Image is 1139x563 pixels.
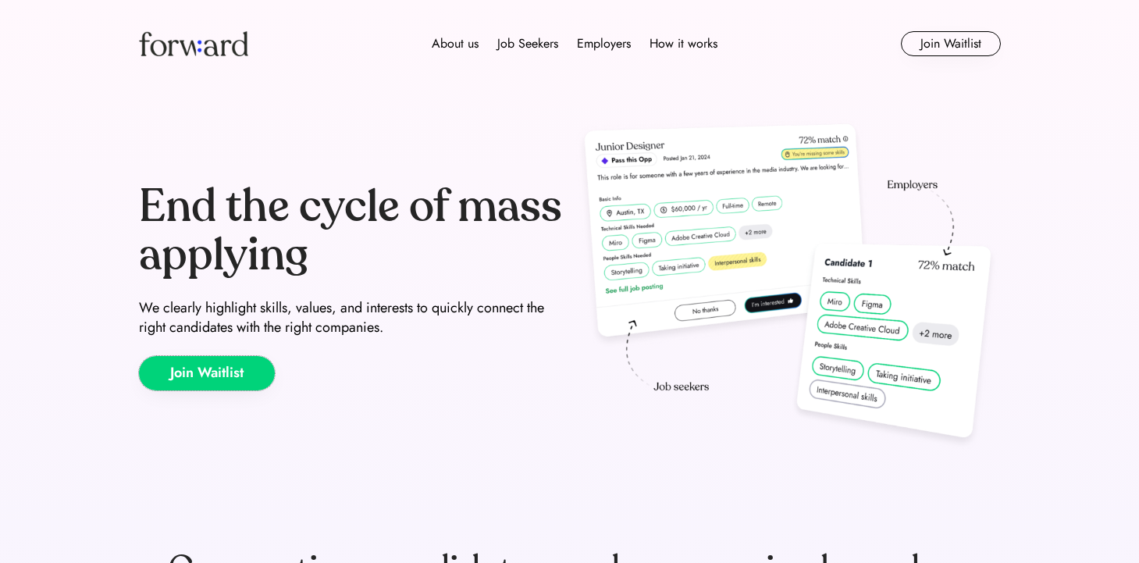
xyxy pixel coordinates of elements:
[139,183,564,279] div: End the cycle of mass applying
[901,31,1001,56] button: Join Waitlist
[432,34,479,53] div: About us
[497,34,558,53] div: Job Seekers
[139,356,275,390] button: Join Waitlist
[650,34,717,53] div: How it works
[576,119,1001,454] img: hero-image.png
[139,31,248,56] img: Forward logo
[577,34,631,53] div: Employers
[139,298,564,337] div: We clearly highlight skills, values, and interests to quickly connect the right candidates with t...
